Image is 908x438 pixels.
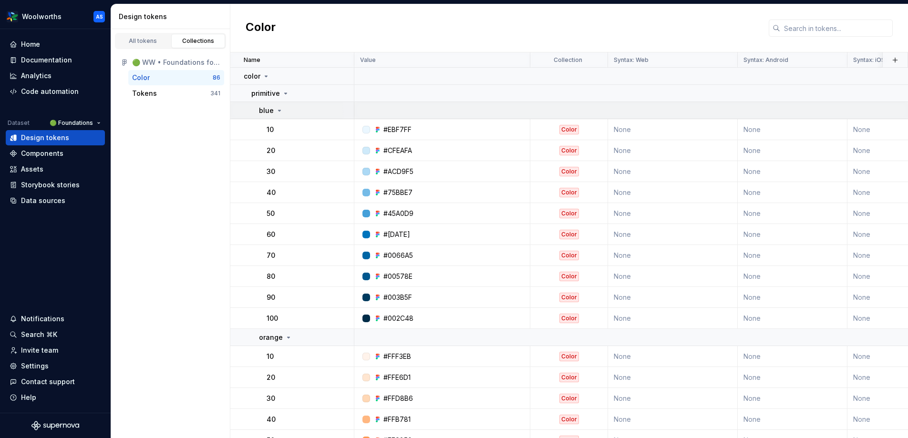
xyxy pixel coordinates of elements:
a: Invite team [6,343,105,358]
button: Contact support [6,374,105,389]
div: Help [21,393,36,402]
div: #002C48 [383,314,413,323]
div: #FFF3EB [383,352,411,361]
div: 🟢 WW • Foundations for Woolworths (CORE) [132,58,220,67]
div: Color [559,125,579,134]
p: Syntax: Android [743,56,788,64]
p: blue [259,106,274,115]
div: Color [559,209,579,218]
div: Color [559,394,579,403]
div: Color [559,272,579,281]
button: Search ⌘K [6,327,105,342]
p: Syntax: Web [614,56,649,64]
a: Tokens341 [128,86,224,101]
button: 🟢 Foundations [45,116,105,130]
td: None [608,287,738,308]
div: Color [559,373,579,382]
p: 30 [267,394,275,403]
div: Color [132,73,150,82]
div: #FFE6D1 [383,373,411,382]
p: color [244,71,260,81]
div: Color [559,230,579,239]
td: None [738,308,847,329]
div: Data sources [21,196,65,205]
p: 70 [267,251,275,260]
td: None [738,203,847,224]
a: Design tokens [6,130,105,145]
td: None [608,346,738,367]
a: Data sources [6,193,105,208]
td: None [738,161,847,182]
p: 20 [267,146,275,155]
td: None [738,182,847,203]
div: #[DATE] [383,230,410,239]
td: None [608,266,738,287]
div: Assets [21,164,43,174]
td: None [608,388,738,409]
div: Color [559,251,579,260]
div: Color [559,188,579,197]
div: Tokens [132,89,157,98]
td: None [608,224,738,245]
input: Search in tokens... [780,20,893,37]
div: Color [559,314,579,323]
td: None [608,308,738,329]
div: Home [21,40,40,49]
svg: Supernova Logo [31,421,79,430]
td: None [608,119,738,140]
div: Dataset [8,119,30,127]
a: Components [6,146,105,161]
a: Analytics [6,68,105,83]
div: 341 [210,90,220,97]
p: 40 [267,415,276,424]
a: Documentation [6,52,105,68]
p: Collection [554,56,582,64]
p: 10 [267,125,274,134]
p: 40 [267,188,276,197]
p: 100 [267,314,278,323]
td: None [608,367,738,388]
td: None [608,245,738,266]
a: Code automation [6,84,105,99]
div: #ACD9F5 [383,167,413,176]
button: WoolworthsAS [2,6,109,27]
p: 20 [267,373,275,382]
div: Collections [175,37,222,45]
img: 551ca721-6c59-42a7-accd-e26345b0b9d6.png [7,11,18,22]
div: 86 [213,74,220,81]
div: Notifications [21,314,64,324]
p: primitive [251,89,280,98]
div: Documentation [21,55,72,65]
td: None [738,245,847,266]
div: Design tokens [119,12,226,21]
td: None [738,140,847,161]
a: Assets [6,162,105,177]
td: None [738,409,847,430]
p: 60 [267,230,275,239]
div: #00578E [383,272,413,281]
td: None [738,388,847,409]
a: Home [6,37,105,52]
td: None [608,182,738,203]
td: None [608,203,738,224]
p: Name [244,56,260,64]
td: None [738,346,847,367]
div: Color [559,167,579,176]
td: None [738,266,847,287]
td: None [608,140,738,161]
p: 90 [267,293,275,302]
a: Settings [6,358,105,374]
div: Analytics [21,71,52,81]
div: #EBF7FF [383,125,412,134]
div: #FFB781 [383,415,411,424]
button: Help [6,390,105,405]
div: Invite team [21,346,58,355]
div: #45A0D9 [383,209,413,218]
div: #FFD8B6 [383,394,413,403]
p: 30 [267,167,275,176]
p: 80 [267,272,275,281]
div: Color [559,293,579,302]
h2: Color [246,20,276,37]
div: Color [559,415,579,424]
